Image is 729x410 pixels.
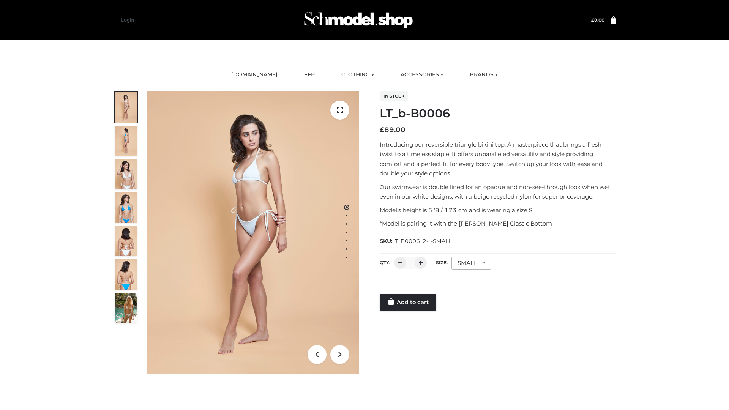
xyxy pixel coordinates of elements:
[115,293,137,323] img: Arieltop_CloudNine_AzureSky2.jpg
[115,159,137,189] img: ArielClassicBikiniTop_CloudNine_AzureSky_OW114ECO_3-scaled.jpg
[380,140,616,178] p: Introducing our reversible triangle bikini top. A masterpiece that brings a fresh twist to a time...
[115,226,137,256] img: ArielClassicBikiniTop_CloudNine_AzureSky_OW114ECO_7-scaled.jpg
[380,126,406,134] bdi: 89.00
[147,91,359,374] img: ArielClassicBikiniTop_CloudNine_AzureSky_OW114ECO_1
[591,17,594,23] span: £
[226,66,283,83] a: [DOMAIN_NAME]
[380,91,408,101] span: In stock
[115,192,137,223] img: ArielClassicBikiniTop_CloudNine_AzureSky_OW114ECO_4-scaled.jpg
[115,259,137,290] img: ArielClassicBikiniTop_CloudNine_AzureSky_OW114ECO_8-scaled.jpg
[298,66,320,83] a: FFP
[392,238,451,244] span: LT_B0006_2-_-SMALL
[301,5,415,35] img: Schmodel Admin 964
[336,66,380,83] a: CLOTHING
[436,260,448,265] label: Size:
[380,260,390,265] label: QTY:
[115,92,137,123] img: ArielClassicBikiniTop_CloudNine_AzureSky_OW114ECO_1-scaled.jpg
[380,182,616,202] p: Our swimwear is double lined for an opaque and non-see-through look when wet, even in our white d...
[591,17,604,23] a: £0.00
[380,107,616,120] h1: LT_b-B0006
[115,126,137,156] img: ArielClassicBikiniTop_CloudNine_AzureSky_OW114ECO_2-scaled.jpg
[380,237,452,246] span: SKU:
[464,66,503,83] a: BRANDS
[591,17,604,23] bdi: 0.00
[380,294,436,311] a: Add to cart
[121,17,134,23] a: Login
[395,66,449,83] a: ACCESSORIES
[380,126,384,134] span: £
[380,205,616,215] p: Model’s height is 5 ‘8 / 173 cm and is wearing a size S.
[451,257,491,270] div: SMALL
[380,219,616,229] p: *Model is pairing it with the [PERSON_NAME] Classic Bottom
